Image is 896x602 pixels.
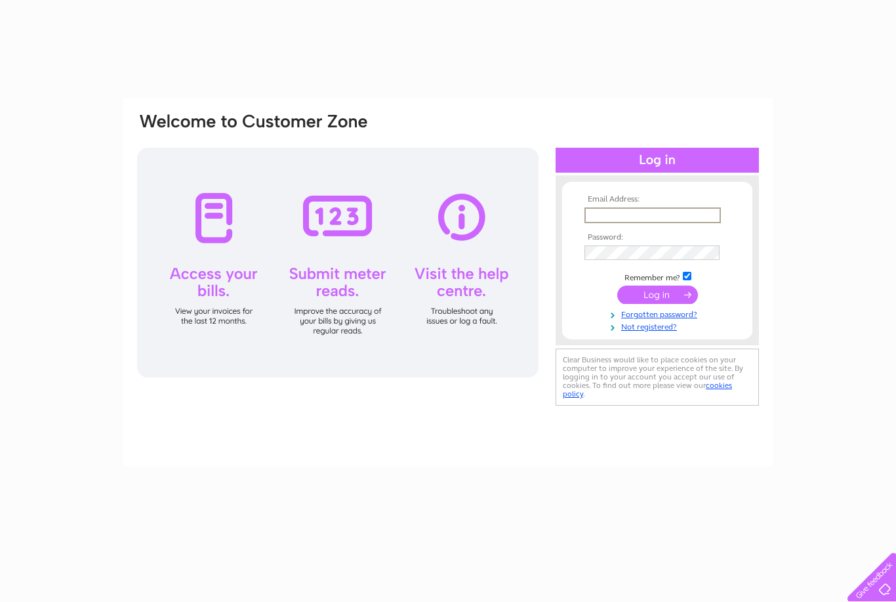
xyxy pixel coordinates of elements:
a: Forgotten password? [584,307,733,320]
a: cookies policy [563,381,732,398]
th: Password: [581,233,733,242]
th: Email Address: [581,195,733,204]
input: Submit [617,286,698,304]
a: Not registered? [584,320,733,332]
div: Clear Business would like to place cookies on your computer to improve your experience of the sit... [556,349,759,406]
td: Remember me? [581,270,733,283]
